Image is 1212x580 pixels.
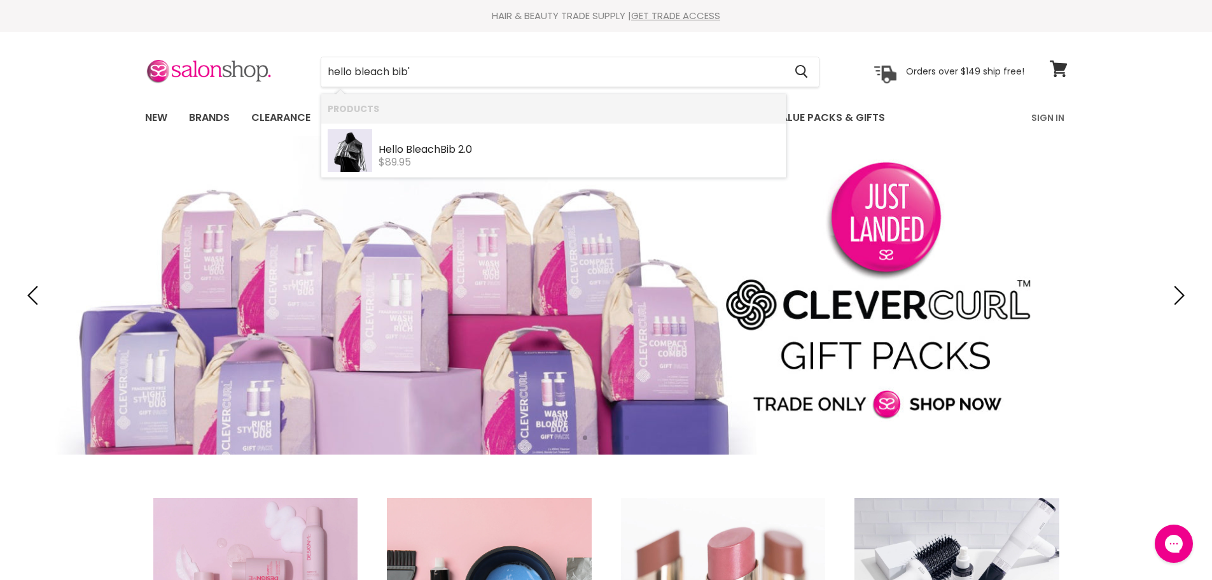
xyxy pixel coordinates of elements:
[583,435,587,440] li: Page dot 1
[136,99,959,136] ul: Main menu
[136,104,177,131] a: New
[1164,283,1190,308] button: Next
[625,435,629,440] li: Page dot 4
[22,283,48,308] button: Previous
[597,435,601,440] li: Page dot 2
[379,144,780,157] div: Bib 2.0
[321,94,786,123] li: Products
[379,142,403,157] b: Hello
[379,155,411,169] span: $89.95
[785,57,819,87] button: Search
[611,435,615,440] li: Page dot 3
[1024,104,1072,131] a: Sign In
[321,57,785,87] input: Search
[242,104,320,131] a: Clearance
[1148,520,1199,567] iframe: Gorgias live chat messenger
[129,99,1083,136] nav: Main
[328,129,372,173] img: ScreenShot2023-09-28at8.05.29am_200x.png
[179,104,239,131] a: Brands
[406,142,440,157] b: Bleach
[321,123,786,178] li: Products: Hello Bleach Bib 2.0
[906,66,1024,77] p: Orders over $149 ship free!
[631,9,720,22] a: GET TRADE ACCESS
[764,104,895,131] a: Value Packs & Gifts
[129,10,1083,22] div: HAIR & BEAUTY TRADE SUPPLY |
[321,57,819,87] form: Product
